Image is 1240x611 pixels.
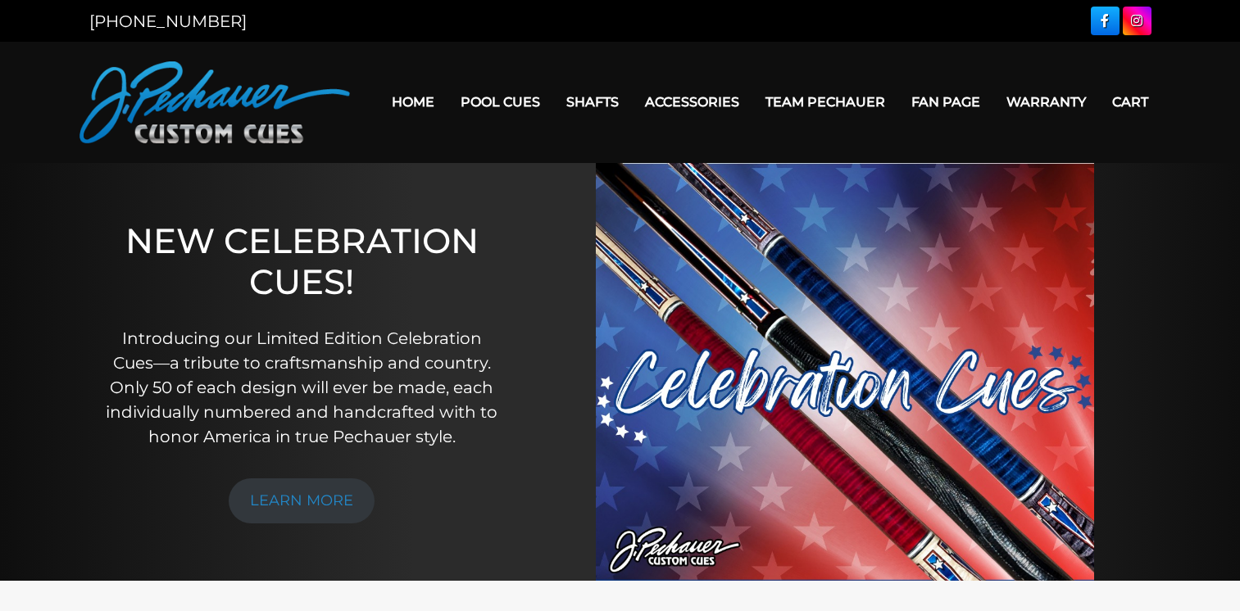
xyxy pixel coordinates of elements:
[898,81,993,123] a: Fan Page
[752,81,898,123] a: Team Pechauer
[89,11,247,31] a: [PHONE_NUMBER]
[229,478,375,523] a: LEARN MORE
[101,326,502,449] p: Introducing our Limited Edition Celebration Cues—a tribute to craftsmanship and country. Only 50 ...
[1099,81,1161,123] a: Cart
[79,61,350,143] img: Pechauer Custom Cues
[447,81,553,123] a: Pool Cues
[101,220,502,303] h1: NEW CELEBRATION CUES!
[993,81,1099,123] a: Warranty
[632,81,752,123] a: Accessories
[379,81,447,123] a: Home
[553,81,632,123] a: Shafts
